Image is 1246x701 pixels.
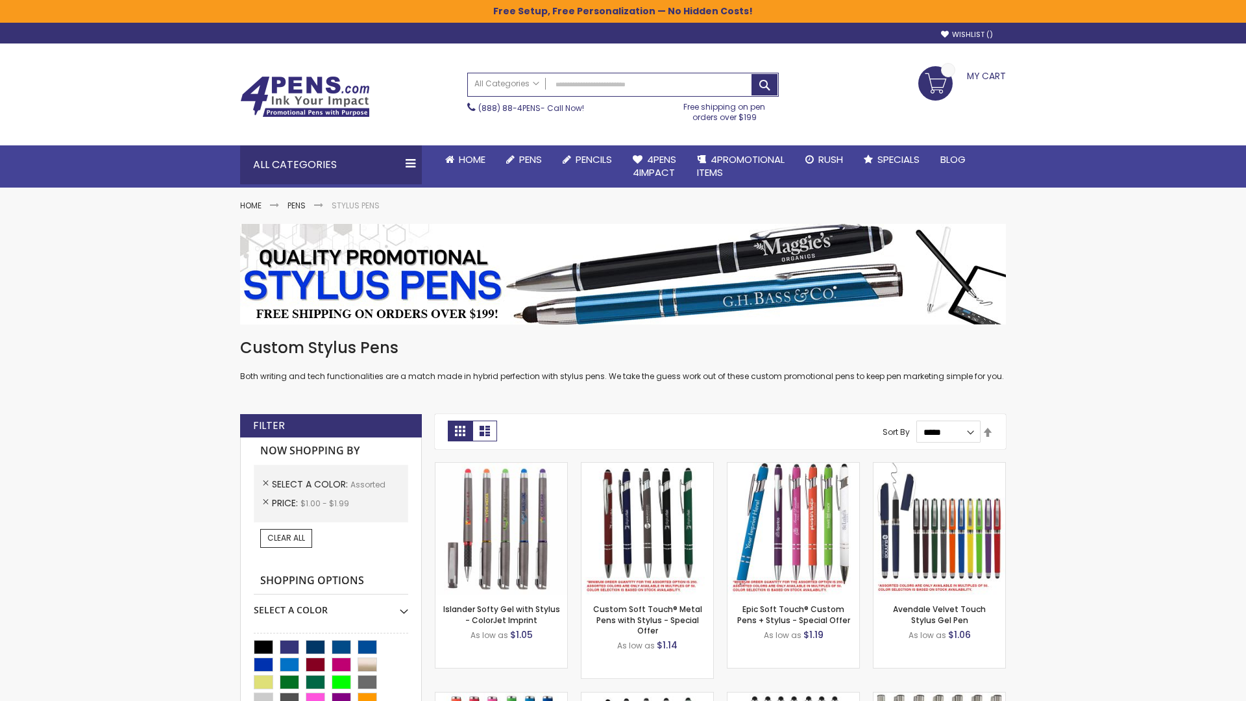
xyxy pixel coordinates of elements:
[687,145,795,188] a: 4PROMOTIONALITEMS
[803,628,824,641] span: $1.19
[893,604,986,625] a: Avendale Velvet Touch Stylus Gel Pen
[764,630,801,641] span: As low as
[470,630,508,641] span: As low as
[287,200,306,211] a: Pens
[272,497,300,510] span: Price
[727,462,859,473] a: 4P-MS8B-Assorted
[940,153,966,166] span: Blog
[254,437,408,465] strong: Now Shopping by
[727,463,859,595] img: 4P-MS8B-Assorted
[272,478,350,491] span: Select A Color
[576,153,612,166] span: Pencils
[510,628,533,641] span: $1.05
[448,421,472,441] strong: Grid
[254,595,408,617] div: Select A Color
[435,145,496,174] a: Home
[240,338,1006,358] h1: Custom Stylus Pens
[818,153,843,166] span: Rush
[657,639,678,652] span: $1.14
[474,79,539,89] span: All Categories
[254,567,408,595] strong: Shopping Options
[459,153,485,166] span: Home
[240,76,370,117] img: 4Pens Custom Pens and Promotional Products
[332,200,380,211] strong: Stylus Pens
[948,628,971,641] span: $1.06
[478,103,541,114] a: (888) 88-4PENS
[622,145,687,188] a: 4Pens4impact
[443,604,560,625] a: Islander Softy Gel with Stylus - ColorJet Imprint
[267,532,305,543] span: Clear All
[853,145,930,174] a: Specials
[435,463,567,595] img: Islander Softy Gel with Stylus - ColorJet Imprint-Assorted
[670,97,779,123] div: Free shipping on pen orders over $199
[468,73,546,95] a: All Categories
[873,462,1005,473] a: Avendale Velvet Touch Stylus Gel Pen-Assorted
[581,463,713,595] img: Custom Soft Touch® Metal Pens with Stylus-Assorted
[253,419,285,433] strong: Filter
[930,145,976,174] a: Blog
[552,145,622,174] a: Pencils
[496,145,552,174] a: Pens
[909,630,946,641] span: As low as
[633,153,676,179] span: 4Pens 4impact
[260,529,312,547] a: Clear All
[240,200,262,211] a: Home
[697,153,785,179] span: 4PROMOTIONAL ITEMS
[300,498,349,509] span: $1.00 - $1.99
[877,153,920,166] span: Specials
[435,462,567,473] a: Islander Softy Gel with Stylus - ColorJet Imprint-Assorted
[941,30,993,40] a: Wishlist
[581,462,713,473] a: Custom Soft Touch® Metal Pens with Stylus-Assorted
[478,103,584,114] span: - Call Now!
[617,640,655,651] span: As low as
[737,604,850,625] a: Epic Soft Touch® Custom Pens + Stylus - Special Offer
[593,604,702,635] a: Custom Soft Touch® Metal Pens with Stylus - Special Offer
[883,426,910,437] label: Sort By
[350,479,385,490] span: Assorted
[240,338,1006,382] div: Both writing and tech functionalities are a match made in hybrid perfection with stylus pens. We ...
[795,145,853,174] a: Rush
[519,153,542,166] span: Pens
[240,224,1006,325] img: Stylus Pens
[873,463,1005,595] img: Avendale Velvet Touch Stylus Gel Pen-Assorted
[240,145,422,184] div: All Categories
